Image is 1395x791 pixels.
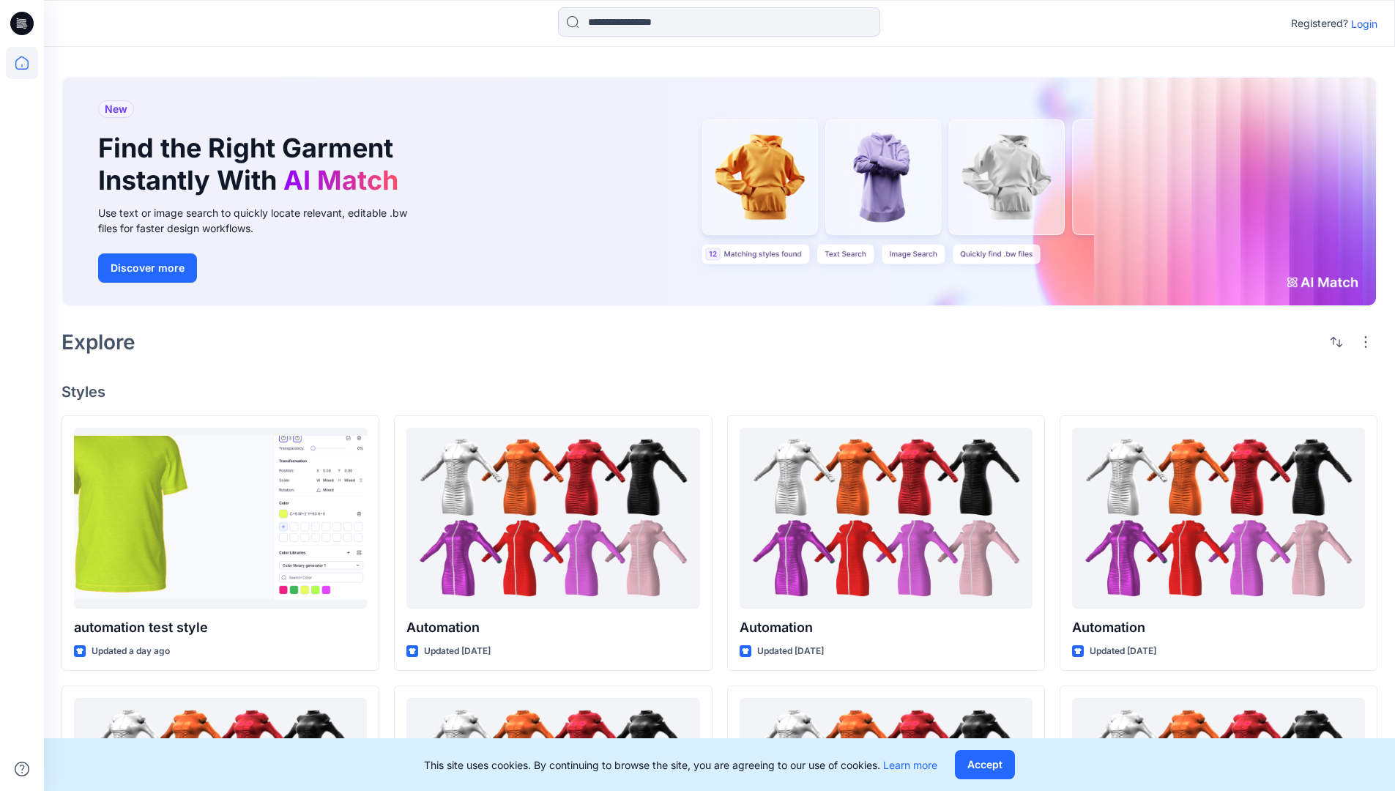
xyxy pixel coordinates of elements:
h4: Styles [62,383,1377,401]
p: Automation [740,617,1033,638]
button: Discover more [98,253,197,283]
button: Accept [955,750,1015,779]
a: Learn more [883,759,937,771]
p: Updated [DATE] [424,644,491,659]
p: Updated [DATE] [1090,644,1156,659]
a: Automation [406,428,699,609]
a: automation test style [74,428,367,609]
span: New [105,100,127,118]
p: Login [1351,16,1377,31]
p: Updated a day ago [92,644,170,659]
p: Automation [1072,617,1365,638]
p: Updated [DATE] [757,644,824,659]
p: This site uses cookies. By continuing to browse the site, you are agreeing to our use of cookies. [424,757,937,773]
a: Automation [740,428,1033,609]
a: Automation [1072,428,1365,609]
div: Use text or image search to quickly locate relevant, editable .bw files for faster design workflows. [98,205,428,236]
p: Registered? [1291,15,1348,32]
h2: Explore [62,330,135,354]
span: AI Match [283,164,398,196]
p: automation test style [74,617,367,638]
p: Automation [406,617,699,638]
h1: Find the Right Garment Instantly With [98,133,406,196]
